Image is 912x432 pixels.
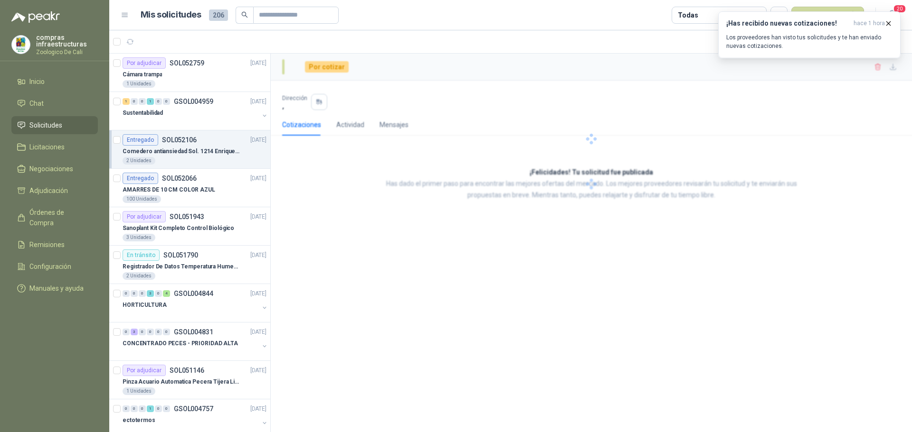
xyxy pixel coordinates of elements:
[141,8,201,22] h1: Mis solicitudes
[241,11,248,18] span: search
[123,134,158,146] div: Entregado
[109,130,270,169] a: EntregadoSOL052106[DATE] Comedero antiansiedad Sol. 1214 Enriquecimiento2 Unidades
[155,405,162,412] div: 0
[147,405,154,412] div: 1
[726,19,850,28] h3: ¡Has recibido nuevas cotizaciones!
[250,212,266,221] p: [DATE]
[174,329,213,335] p: GSOL004831
[250,251,266,260] p: [DATE]
[36,49,98,55] p: Zoologico De Cali
[678,10,698,20] div: Todas
[718,11,901,58] button: ¡Has recibido nuevas cotizaciones!hace 1 hora Los proveedores han visto tus solicitudes y te han ...
[123,185,215,194] p: AMARRES DE 10 CM COLOR AZUL
[11,203,98,232] a: Órdenes de Compra
[250,366,266,375] p: [DATE]
[123,290,130,297] div: 0
[162,175,197,182] p: SOL052066
[11,182,98,200] a: Adjudicación
[123,416,155,425] p: ectotermos
[11,236,98,254] a: Remisiones
[163,98,170,105] div: 0
[123,57,166,69] div: Por adjudicar
[250,136,266,145] p: [DATE]
[123,249,160,261] div: En tránsito
[29,164,73,174] span: Negociaciones
[250,97,266,106] p: [DATE]
[131,98,138,105] div: 0
[250,59,266,68] p: [DATE]
[109,246,270,284] a: En tránsitoSOL051790[DATE] Registrador De Datos Temperatura Humedad Usb 32.000 Registro2 Unidades
[139,98,146,105] div: 0
[174,405,213,412] p: GSOL004757
[163,252,198,258] p: SOL051790
[883,7,901,24] button: 20
[29,120,62,130] span: Solicitudes
[123,272,155,280] div: 2 Unidades
[209,9,228,21] span: 206
[29,283,84,294] span: Manuales y ayuda
[163,405,170,412] div: 0
[123,147,241,156] p: Comedero antiansiedad Sol. 1214 Enriquecimiento
[123,195,161,203] div: 100 Unidades
[123,288,268,318] a: 0 0 0 3 0 4 GSOL004844[DATE] HORTICULTURA
[29,239,65,250] span: Remisiones
[791,7,864,24] button: Nueva solicitud
[162,137,197,143] p: SOL052106
[29,98,44,109] span: Chat
[123,98,130,105] div: 1
[11,73,98,91] a: Inicio
[123,109,163,118] p: Sustentabilidad
[250,328,266,337] p: [DATE]
[109,361,270,399] a: Por adjudicarSOL051146[DATE] Pinza Acuario Automatica Pecera Tijera Limpiador Alicate1 Unidades
[123,80,155,88] div: 1 Unidades
[109,54,270,92] a: Por adjudicarSOL052759[DATE] Cámara trampa1 Unidades
[174,98,213,105] p: GSOL004959
[123,405,130,412] div: 0
[131,405,138,412] div: 0
[147,329,154,335] div: 0
[11,94,98,112] a: Chat
[131,290,138,297] div: 0
[174,290,213,297] p: GSOL004844
[29,261,71,272] span: Configuración
[123,326,268,357] a: 0 3 0 0 0 0 GSOL004831[DATE] CONCENTRADO PECES - PRIORIDAD ALTA
[123,301,167,310] p: HORTICULTURA
[11,279,98,297] a: Manuales y ayuda
[131,329,138,335] div: 3
[11,160,98,178] a: Negociaciones
[726,33,893,50] p: Los proveedores han visto tus solicitudes y te han enviado nuevas cotizaciones.
[123,234,155,241] div: 3 Unidades
[147,290,154,297] div: 3
[123,96,268,126] a: 1 0 0 1 0 0 GSOL004959[DATE] Sustentabilidad
[123,157,155,165] div: 2 Unidades
[123,211,166,222] div: Por adjudicar
[109,169,270,207] a: EntregadoSOL052066[DATE] AMARRES DE 10 CM COLOR AZUL100 Unidades
[123,365,166,376] div: Por adjudicar
[29,207,89,228] span: Órdenes de Compra
[155,329,162,335] div: 0
[29,76,45,87] span: Inicio
[170,60,204,66] p: SOL052759
[11,257,98,276] a: Configuración
[139,329,146,335] div: 0
[250,404,266,414] p: [DATE]
[155,98,162,105] div: 0
[123,387,155,395] div: 1 Unidades
[139,290,146,297] div: 0
[163,290,170,297] div: 4
[250,289,266,298] p: [DATE]
[854,19,885,28] span: hace 1 hora
[109,207,270,246] a: Por adjudicarSOL051943[DATE] Sanoplant Kit Completo Control Biológico3 Unidades
[123,224,234,233] p: Sanoplant Kit Completo Control Biológico
[11,11,60,23] img: Logo peakr
[11,116,98,134] a: Solicitudes
[170,213,204,220] p: SOL051943
[29,142,65,152] span: Licitaciones
[123,377,241,386] p: Pinza Acuario Automatica Pecera Tijera Limpiador Alicate
[250,174,266,183] p: [DATE]
[139,405,146,412] div: 0
[123,70,162,79] p: Cámara trampa
[12,36,30,54] img: Company Logo
[155,290,162,297] div: 0
[123,329,130,335] div: 0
